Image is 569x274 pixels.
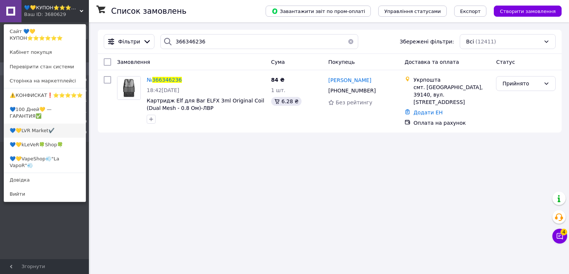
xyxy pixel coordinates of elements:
span: Доставка та оплата [405,59,459,65]
span: 💙💛КУПОН⭐️⭐️⭐️⭐️⭐️⭐️ [24,4,80,11]
a: 💙💛kLeVeR🍀Shop🍀 [4,138,86,152]
div: 6.28 ₴ [271,97,302,106]
div: смт. [GEOGRAPHIC_DATA], 39140, вул. [STREET_ADDRESS] [413,84,490,106]
span: 4 [560,229,567,235]
img: Фото товару [117,76,140,100]
span: Без рейтингу [336,100,372,105]
span: Cума [271,59,285,65]
a: Додати ЕН [413,110,443,115]
a: Створити замовлення [486,8,562,14]
a: Перевірити стан системи [4,60,86,74]
span: Збережені фільтри: [400,38,454,45]
span: Експорт [460,9,481,14]
a: Фото товару [117,76,141,100]
div: Прийнято [502,79,540,88]
button: Управління статусами [378,6,447,17]
span: 18:42[DATE] [147,87,179,93]
button: Чат з покупцем4 [552,229,567,244]
input: Пошук за номером замовлення, ПІБ покупця, номером телефону, Email, номером накладної [160,34,358,49]
div: Оплата на рахунок [413,119,490,127]
div: Ваш ID: 3680629 [24,11,55,18]
div: Укрпошта [413,76,490,84]
span: Управління статусами [384,9,441,14]
button: Завантажити звіт по пром-оплаті [266,6,371,17]
a: Кабінет покупця [4,45,86,59]
a: Картридж Elf для Bar ELFX 3ml Original Coil (Dual Mesh - 0.8 Ом)-ЛBP [147,98,264,111]
span: Створити замовлення [500,9,556,14]
a: №366346236 [147,77,182,83]
a: 💙💛VapeShop💨"La VapoR"💨 [4,152,86,173]
span: Статус [496,59,515,65]
a: [PERSON_NAME] [328,76,371,84]
span: Фільтри [118,38,140,45]
span: 84 ₴ [271,77,284,83]
a: Сторінка на маркетплейсі [4,74,86,88]
a: 💙100 Дней💛 — ГАРАНТИЯ✅ [4,102,86,123]
span: Покупець [328,59,355,65]
span: [PERSON_NAME] [328,77,371,83]
a: Довідка [4,173,86,187]
a: Сайт 💙💛КУПОН⭐️⭐️⭐️⭐️⭐️⭐️ [4,25,86,45]
span: Завантажити звіт по пром-оплаті [272,8,365,14]
span: 1 шт. [271,87,286,93]
button: Створити замовлення [494,6,562,17]
a: Вийти [4,187,86,201]
a: 💙💛LVR Market✔️ [4,124,86,138]
button: Очистить [343,34,358,49]
span: [PHONE_NUMBER] [328,88,376,94]
span: № [147,77,152,83]
span: Замовлення [117,59,150,65]
button: Експорт [454,6,487,17]
a: ⚠️КОНФИСКАТ❗⭐️⭐️⭐️⭐️⭐️ [4,88,86,102]
span: (12411) [476,39,496,45]
span: 366346236 [152,77,182,83]
span: Всі [466,38,474,45]
h1: Список замовлень [111,7,186,16]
